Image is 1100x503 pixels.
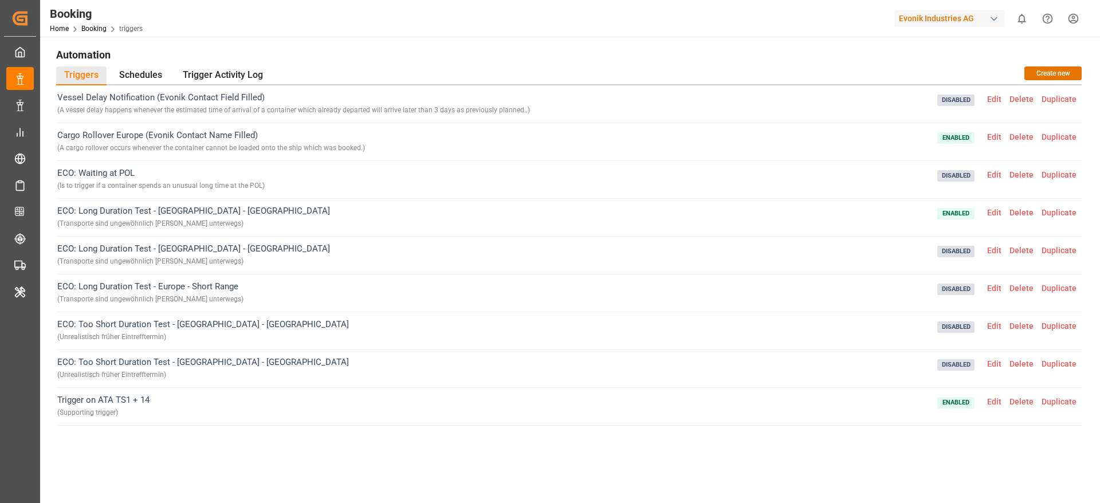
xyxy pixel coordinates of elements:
span: Delete [1005,397,1038,406]
a: Booking [81,25,107,33]
span: Edit [983,397,1005,406]
span: Disabled [937,95,975,106]
span: Duplicate [1038,321,1081,331]
button: Evonik Industries AG [894,7,1009,29]
span: Disabled [937,284,975,295]
span: Delete [1005,246,1038,255]
span: Enabled [937,132,975,144]
div: ( Supporting trigger ) [57,406,150,419]
span: Duplicate [1038,246,1081,255]
span: Delete [1005,132,1038,142]
div: Schedules [111,66,170,85]
span: Enabled [937,397,975,408]
span: Edit [983,246,1005,255]
span: Edit [983,321,1005,331]
button: Help Center [1035,6,1060,32]
span: Delete [1005,321,1038,331]
span: Trigger on ATA TS1 + 14 [57,394,150,419]
div: Evonik Industries AG [894,10,1004,27]
span: Edit [983,208,1005,217]
a: Home [50,25,69,33]
div: ( A cargo rollover occurs whenever the container cannot be loaded onto the ship which was booked. ) [57,142,365,155]
div: ( Transporte sind ungewöhnlich [PERSON_NAME] unterwegs ) [57,293,243,306]
span: Delete [1005,359,1038,368]
span: Enabled [937,208,975,219]
span: Disabled [937,359,975,371]
span: Delete [1005,95,1038,104]
div: ( A vessel delay happens whenever the estimated time of arrival of a container which already depa... [57,104,530,117]
span: Duplicate [1038,208,1081,217]
span: Edit [983,95,1005,104]
div: ( Transporte sind ungewöhnlich [PERSON_NAME] unterwegs ) [57,255,330,268]
span: Duplicate [1038,284,1081,293]
span: Edit [983,170,1005,179]
div: Trigger Activity Log [175,66,271,85]
div: Booking [50,5,143,22]
div: ( Unrealistisch früher Eintrefftermin ) [57,331,349,344]
span: ECO: Too Short Duration Test - [GEOGRAPHIC_DATA] - [GEOGRAPHIC_DATA] [57,318,349,344]
button: Create new [1024,66,1082,80]
span: ECO: Long Duration Test - [GEOGRAPHIC_DATA] - [GEOGRAPHIC_DATA] [57,205,330,230]
span: Disabled [937,246,975,257]
span: Duplicate [1038,359,1081,368]
span: Delete [1005,170,1038,179]
span: Vessel Delay Notification (Evonik Contact Field Filled) [57,91,530,117]
div: Triggers [56,66,107,85]
span: ECO: Long Duration Test - [GEOGRAPHIC_DATA] - [GEOGRAPHIC_DATA] [57,242,330,268]
div: ( Transporte sind ungewöhnlich [PERSON_NAME] unterwegs ) [57,217,330,230]
span: ECO: Long Duration Test - Europe - Short Range [57,280,243,306]
span: Cargo Rollover Europe (Evonik Contact Name Filled) [57,129,365,155]
span: Edit [983,284,1005,293]
span: Delete [1005,284,1038,293]
span: Delete [1005,208,1038,217]
span: Duplicate [1038,132,1081,142]
span: ECO: Waiting at POL [57,167,265,192]
span: Disabled [937,321,975,333]
span: Disabled [937,170,975,182]
span: Duplicate [1038,95,1081,104]
div: ( Is to trigger if a container spends an unusual long time at the POL ) [57,179,265,192]
h1: Automation [56,45,1082,64]
button: show 0 new notifications [1009,6,1035,32]
span: Duplicate [1038,397,1081,406]
span: Duplicate [1038,170,1081,179]
span: Edit [983,359,1005,368]
div: ( Unrealistisch früher Eintrefftermin ) [57,368,349,382]
span: Edit [983,132,1005,142]
span: ECO: Too Short Duration Test - [GEOGRAPHIC_DATA] - [GEOGRAPHIC_DATA] [57,356,349,382]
